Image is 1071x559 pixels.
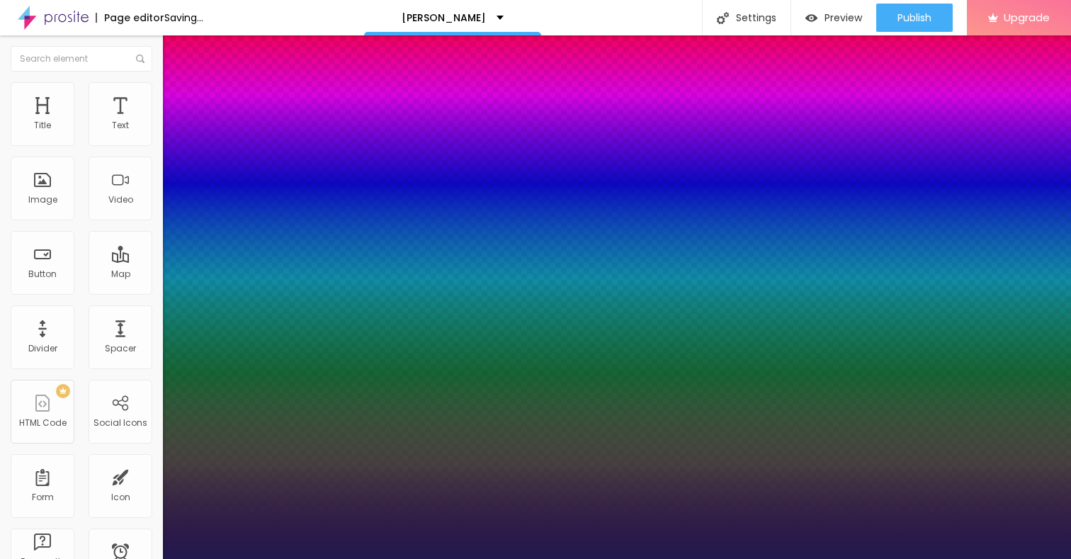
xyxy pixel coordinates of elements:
button: Publish [876,4,953,32]
div: Button [28,269,57,279]
div: Saving... [164,13,203,23]
div: Divider [28,344,57,354]
div: Icon [111,492,130,502]
input: Search element [11,46,152,72]
div: Map [111,269,130,279]
img: Icone [136,55,144,63]
img: Icone [717,12,729,24]
div: Image [28,195,57,205]
div: Text [112,120,129,130]
div: Form [32,492,54,502]
img: view-1.svg [805,12,817,24]
button: Preview [791,4,876,32]
div: Video [108,195,133,205]
div: Spacer [105,344,136,354]
p: [PERSON_NAME] [402,13,486,23]
div: Title [34,120,51,130]
span: Publish [897,12,931,23]
div: Social Icons [93,418,147,428]
span: Preview [824,12,862,23]
span: Upgrade [1004,11,1050,23]
div: HTML Code [19,418,67,428]
div: Page editor [96,13,164,23]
